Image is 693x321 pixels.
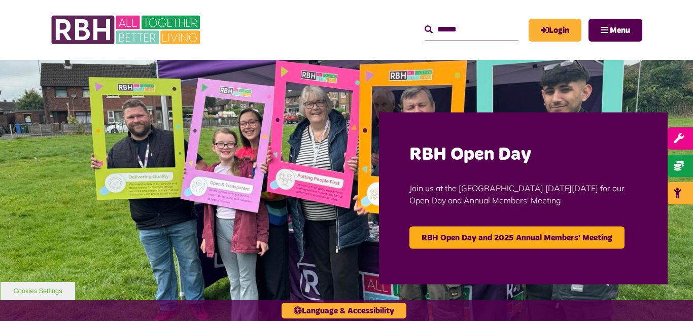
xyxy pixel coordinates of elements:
[588,19,642,42] button: Navigation
[529,19,581,42] a: MyRBH
[409,166,637,221] p: Join us at the [GEOGRAPHIC_DATA] [DATE][DATE] for our Open Day and Annual Members' Meeting
[409,142,637,166] h2: RBH Open Day
[610,26,630,34] span: Menu
[51,10,203,50] img: RBH
[282,303,406,318] button: Language & Accessibility
[409,226,625,248] a: RBH Open Day and 2025 Annual Members' Meeting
